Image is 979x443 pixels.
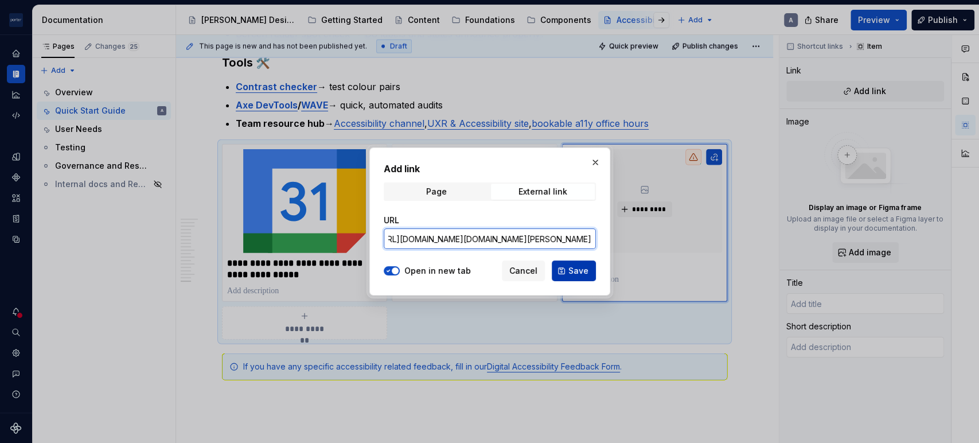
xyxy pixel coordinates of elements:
[404,265,471,277] label: Open in new tab
[384,215,399,226] label: URL
[426,187,447,196] div: Page
[502,261,545,281] button: Cancel
[568,265,588,277] span: Save
[552,261,596,281] button: Save
[384,162,596,176] h2: Add link
[509,265,537,277] span: Cancel
[384,228,596,249] input: https://
[518,187,567,196] div: External link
